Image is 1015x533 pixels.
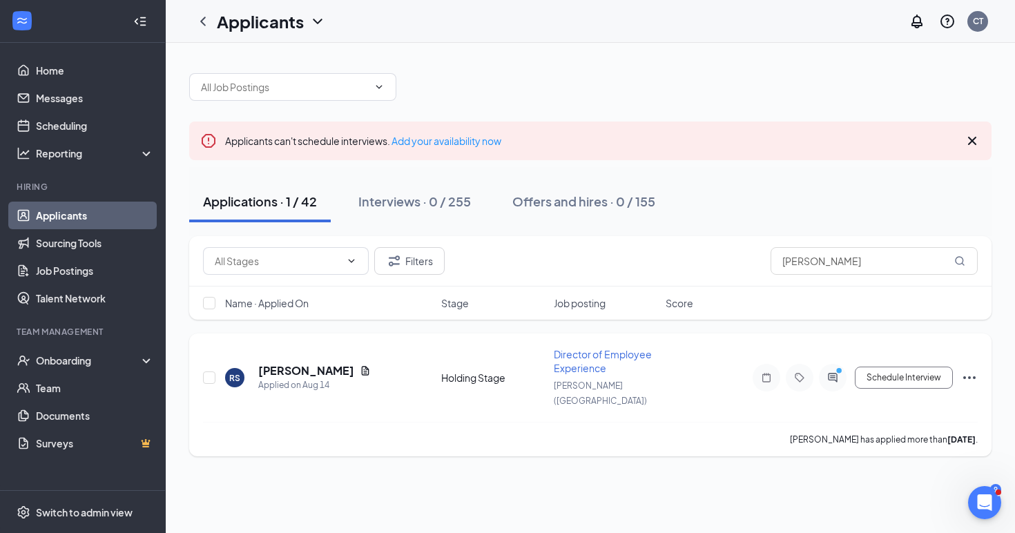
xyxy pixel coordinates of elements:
a: SurveysCrown [36,429,154,457]
div: Team Management [17,326,151,338]
svg: Tag [791,372,808,383]
div: Offers and hires · 0 / 155 [512,193,655,210]
svg: QuestionInfo [939,13,956,30]
svg: Ellipses [961,369,978,386]
svg: MagnifyingGlass [954,255,965,266]
svg: Analysis [17,146,30,160]
a: Talent Network [36,284,154,312]
svg: Collapse [133,14,147,28]
svg: ActiveChat [824,372,841,383]
h5: [PERSON_NAME] [258,363,354,378]
div: Applied on Aug 14 [258,378,371,392]
span: Stage [441,296,469,310]
input: All Stages [215,253,340,269]
svg: Settings [17,505,30,519]
div: Hiring [17,181,151,193]
a: Messages [36,84,154,112]
a: Applicants [36,202,154,229]
a: Sourcing Tools [36,229,154,257]
svg: PrimaryDot [833,367,849,378]
a: Home [36,57,154,84]
svg: ChevronLeft [195,13,211,30]
svg: Error [200,133,217,149]
span: Director of Employee Experience [554,348,652,374]
a: Scheduling [36,112,154,139]
svg: Notifications [909,13,925,30]
span: Applicants can't schedule interviews. [225,135,501,147]
span: [PERSON_NAME] ([GEOGRAPHIC_DATA]) [554,380,647,406]
svg: Cross [964,133,980,149]
span: Job posting [554,296,606,310]
div: CT [973,15,983,27]
svg: Filter [386,253,403,269]
button: Schedule Interview [855,367,953,389]
svg: UserCheck [17,353,30,367]
div: 9 [990,484,1001,496]
iframe: Intercom live chat [968,486,1001,519]
div: Onboarding [36,353,142,367]
a: Add your availability now [391,135,501,147]
a: Documents [36,402,154,429]
svg: WorkstreamLogo [15,14,29,28]
div: Switch to admin view [36,505,133,519]
svg: Note [758,372,775,383]
svg: ChevronDown [346,255,357,266]
svg: ChevronDown [374,81,385,93]
svg: ChevronDown [309,13,326,30]
a: Team [36,374,154,402]
svg: Document [360,365,371,376]
h1: Applicants [217,10,304,33]
b: [DATE] [947,434,976,445]
span: Name · Applied On [225,296,309,310]
input: Search in applications [771,247,978,275]
div: Applications · 1 / 42 [203,193,317,210]
p: [PERSON_NAME] has applied more than . [790,434,978,445]
button: Filter Filters [374,247,445,275]
div: Holding Stage [441,371,545,385]
div: Reporting [36,146,155,160]
input: All Job Postings [201,79,368,95]
div: RS [229,372,240,384]
div: Interviews · 0 / 255 [358,193,471,210]
a: Job Postings [36,257,154,284]
span: Score [666,296,693,310]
